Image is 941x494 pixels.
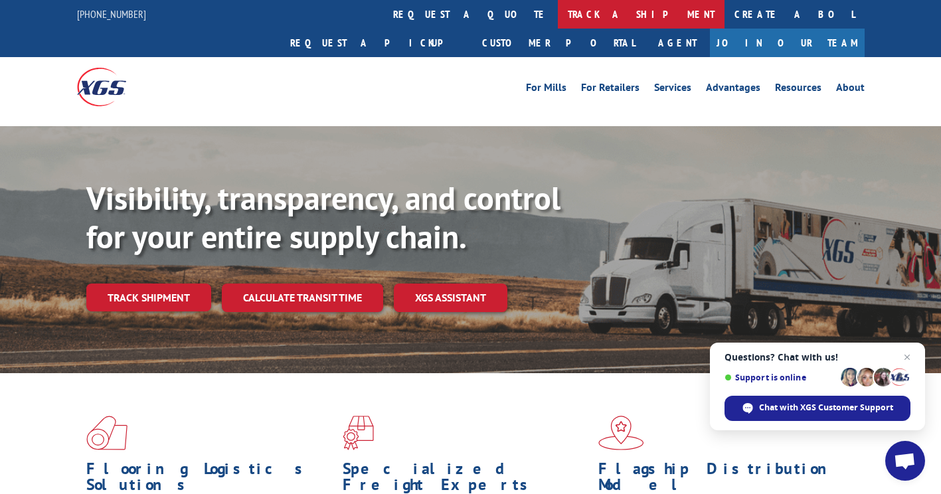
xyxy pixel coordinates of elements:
a: Resources [775,82,821,97]
a: For Mills [526,82,566,97]
img: xgs-icon-flagship-distribution-model-red [598,416,644,450]
a: For Retailers [581,82,640,97]
a: Customer Portal [472,29,645,57]
b: Visibility, transparency, and control for your entire supply chain. [86,177,560,257]
a: About [836,82,865,97]
a: XGS ASSISTANT [394,284,507,312]
img: xgs-icon-focused-on-flooring-red [343,416,374,450]
a: Advantages [706,82,760,97]
span: Support is online [725,372,836,382]
a: Join Our Team [710,29,865,57]
a: Request a pickup [280,29,472,57]
a: Agent [645,29,710,57]
a: Calculate transit time [222,284,383,312]
a: Services [654,82,691,97]
span: Chat with XGS Customer Support [759,402,893,414]
img: xgs-icon-total-supply-chain-intelligence-red [86,416,128,450]
div: Chat with XGS Customer Support [725,396,910,421]
a: [PHONE_NUMBER] [77,7,146,21]
div: Open chat [885,441,925,481]
span: Questions? Chat with us! [725,352,910,363]
span: Close chat [899,349,915,365]
a: Track shipment [86,284,211,311]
